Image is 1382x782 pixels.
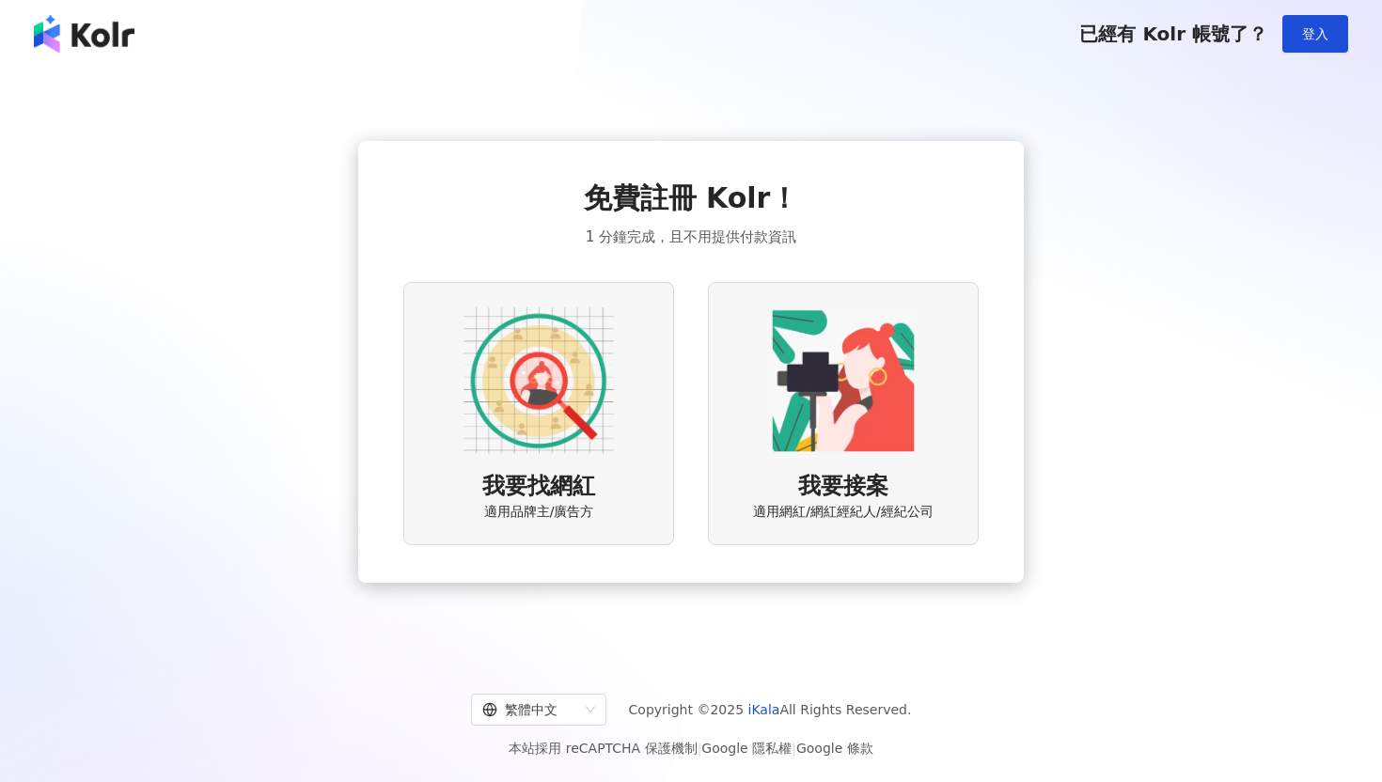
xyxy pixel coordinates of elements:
[698,741,702,756] span: |
[482,471,595,503] span: 我要找網紅
[482,695,578,725] div: 繁體中文
[509,737,872,759] span: 本站採用 reCAPTCHA 保護機制
[792,741,796,756] span: |
[748,702,780,717] a: iKala
[484,503,594,522] span: 適用品牌主/廣告方
[629,698,912,721] span: Copyright © 2025 All Rights Reserved.
[701,741,792,756] a: Google 隱私權
[584,179,799,218] span: 免費註冊 Kolr！
[1282,15,1348,53] button: 登入
[1302,26,1328,41] span: 登入
[1079,23,1267,45] span: 已經有 Kolr 帳號了？
[796,741,873,756] a: Google 條款
[586,226,796,248] span: 1 分鐘完成，且不用提供付款資訊
[753,503,933,522] span: 適用網紅/網紅經紀人/經紀公司
[463,305,614,456] img: AD identity option
[798,471,888,503] span: 我要接案
[768,305,919,456] img: KOL identity option
[34,15,134,53] img: logo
